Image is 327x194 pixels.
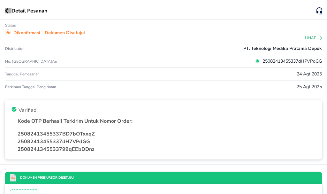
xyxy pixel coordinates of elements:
[5,72,40,77] p: Tanggal pemesanan
[5,23,16,28] p: Status
[5,59,111,64] p: No. [GEOGRAPHIC_DATA]an
[260,58,322,65] p: 25082413455337dH7VPdGG
[5,46,24,51] p: Distributor
[297,83,322,90] p: 25 Agt 2025
[18,145,316,153] p: 2508241345533799qEEbDDnz
[297,71,322,77] p: 24 Agt 2025
[18,117,316,125] p: Kode OTP Berhasil Terkirim Untuk Nomor Order:
[243,45,322,52] p: PT. Teknologi Medika Pratama Depok
[16,175,74,180] p: Dokumen Prekursor Disetujui
[19,106,38,114] p: Verified!
[305,36,323,40] button: Lihat
[18,130,316,138] p: 25082413455337BD7bOTxxqZ
[13,29,85,36] p: Dikonfirmasi - Dokumen Disetujui
[5,84,56,89] p: Perkiraan Tanggal Pengiriman
[18,138,316,145] p: 25082413455337dH7VPdGG
[11,7,47,15] p: Detail Pesanan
